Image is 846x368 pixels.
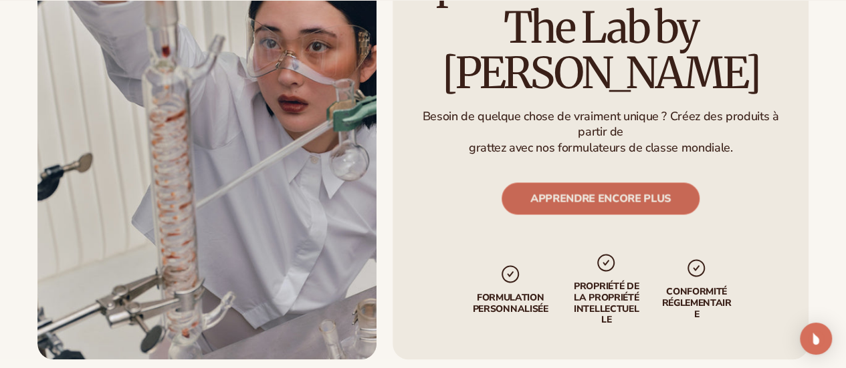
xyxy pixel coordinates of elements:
img: coche_svg [500,263,521,285]
font: conformité réglementaire [661,285,731,321]
img: coche_svg [596,252,617,273]
font: Formulation personnalisée [473,291,548,315]
font: Besoin de quelque chose de vraiment unique ? Créez des produits à partir de [423,108,779,140]
font: Propriété de la propriété intellectuelle [574,280,639,326]
img: coche_svg [686,257,708,279]
a: APPRENDRE ENCORE PLUS [502,182,700,214]
div: Ouvrir Intercom Messenger [800,323,832,355]
font: grattez avec nos formulateurs de classe mondiale. [469,140,732,156]
font: APPRENDRE ENCORE PLUS [530,191,671,206]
